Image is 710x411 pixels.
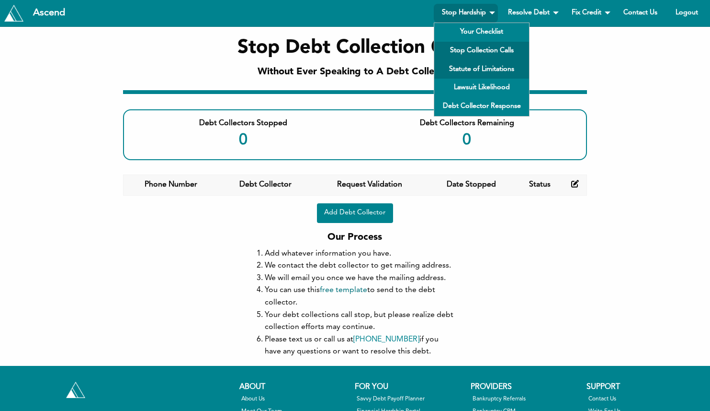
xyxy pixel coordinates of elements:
a: Logout [667,4,706,23]
li: Please text us or call us at if you have any questions or want to resolve this debt. [265,334,454,358]
div: Debt Collectors Remaining [355,117,578,129]
a: Stop Hardship [434,4,498,23]
img: Tryascend.com [66,382,85,398]
div: 0 [131,129,355,152]
a: Statute of Limitations [434,60,529,79]
div: 0 [355,129,578,152]
div: Ascend [25,8,73,18]
h2: Without Ever Speaking to A Debt Collector [237,65,473,79]
a: Bankruptcy Referrals [473,395,580,403]
li: Your debt collections call stop, but please realize debt collection efforts may continue. [265,309,454,334]
th: Debt Collector [219,175,313,195]
a: Stop Collection Calls [434,42,529,60]
a: Contact Us [615,4,665,23]
a: Contact Us [588,395,696,403]
th: Date Stopped [427,175,516,195]
a: Your Checklist [434,23,529,42]
a: Fix Credit [563,4,613,23]
a: free template [320,286,367,294]
button: Add Debt Collector [317,203,393,223]
a: Tryascend.com [64,379,88,400]
th: Request Validation [313,175,427,195]
li: You can use this to send to the debt collector. [265,284,454,309]
a: Lawsuit Likelihood [434,79,529,97]
h2: Our Process [255,231,454,244]
a: Debt Collector Response [434,97,529,116]
a: Tryascend.com Ascend [2,2,75,23]
h1: Stop Debt Collection Calls [237,35,473,61]
a: [PHONE_NUMBER] [353,336,419,343]
div: Debt Collectors Stopped [131,117,355,129]
div: About [239,381,350,393]
a: Savvy Debt Payoff Planner [357,395,464,403]
a: Resolve Debt [500,4,562,23]
li: We contact the debt collector to get mailing address. [265,260,454,272]
div: Support [586,381,698,393]
a: About Us [241,395,349,403]
div: For You [355,381,466,393]
th: Status [516,175,563,195]
li: Add whatever information you have. [265,248,454,260]
img: Tryascend.com [4,5,23,21]
th: Edit [563,175,586,195]
th: Phone Number [124,175,219,195]
div: Providers [471,381,582,393]
li: We will email you once we have the mailing address. [265,272,454,285]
